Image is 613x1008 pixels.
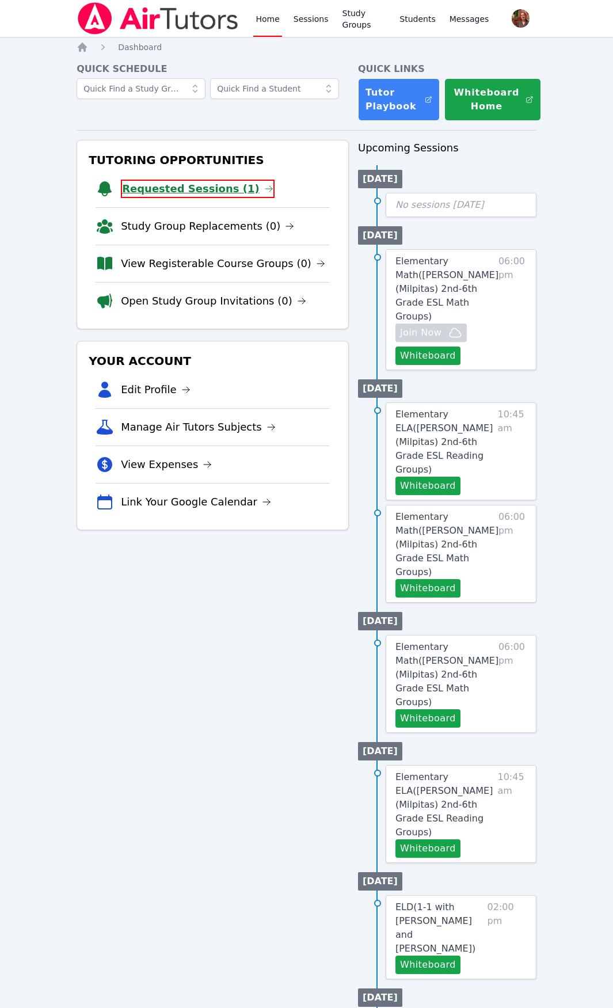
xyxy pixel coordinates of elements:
h4: Quick Schedule [77,62,349,76]
span: Elementary ELA ( [PERSON_NAME] (Milpitas) 2nd-6th Grade ESL Reading Groups ) [395,771,493,838]
a: ELD(1-1 with [PERSON_NAME] and [PERSON_NAME]) [395,900,483,956]
a: View Registerable Course Groups (0) [121,256,325,272]
span: 10:45 am [497,770,526,858]
button: Whiteboard [395,709,460,728]
li: [DATE] [358,872,402,891]
span: Elementary Math ( [PERSON_NAME] (Milpitas) 2nd-6th Grade ESL Math Groups ) [395,641,498,707]
span: 02:00 pm [488,900,527,974]
a: Elementary ELA([PERSON_NAME] (Milpitas) 2nd-6th Grade ESL Reading Groups) [395,408,493,477]
a: Open Study Group Invitations (0) [121,293,306,309]
button: Whiteboard [395,956,460,974]
a: Elementary Math([PERSON_NAME] (Milpitas) 2nd-6th Grade ESL Math Groups) [395,510,498,579]
a: Tutor Playbook [358,78,440,121]
li: [DATE] [358,226,402,245]
nav: Breadcrumb [77,41,536,53]
li: [DATE] [358,170,402,188]
h4: Quick Links [358,62,536,76]
span: 06:00 pm [498,254,527,365]
a: Elementary Math([PERSON_NAME] (Milpitas) 2nd-6th Grade ESL Math Groups) [395,640,498,709]
a: Elementary ELA([PERSON_NAME] (Milpitas) 2nd-6th Grade ESL Reading Groups) [395,770,493,839]
img: Air Tutors [77,2,239,35]
li: [DATE] [358,988,402,1007]
span: Elementary Math ( [PERSON_NAME] (Milpitas) 2nd-6th Grade ESL Math Groups ) [395,256,498,322]
li: [DATE] [358,612,402,630]
a: Requested Sessions (1) [121,180,275,198]
a: Manage Air Tutors Subjects [121,419,276,435]
li: [DATE] [358,379,402,398]
span: 06:00 pm [498,640,527,728]
li: [DATE] [358,742,402,760]
span: Elementary ELA ( [PERSON_NAME] (Milpitas) 2nd-6th Grade ESL Reading Groups ) [395,409,493,475]
a: Dashboard [118,41,162,53]
span: Join Now [400,326,441,340]
a: View Expenses [121,457,212,473]
button: Whiteboard Home [444,78,541,121]
input: Quick Find a Study Group [77,78,205,99]
h3: Your Account [86,351,339,371]
h3: Upcoming Sessions [358,140,536,156]
button: Whiteboard [395,839,460,858]
span: 06:00 pm [498,510,527,598]
span: Dashboard [118,43,162,52]
span: 10:45 am [497,408,526,495]
button: Whiteboard [395,347,460,365]
span: ELD ( 1-1 with [PERSON_NAME] and [PERSON_NAME] ) [395,902,475,954]
span: No sessions [DATE] [395,199,484,210]
a: Edit Profile [121,382,191,398]
button: Whiteboard [395,579,460,598]
input: Quick Find a Student [210,78,339,99]
a: Study Group Replacements (0) [121,218,294,234]
span: Elementary Math ( [PERSON_NAME] (Milpitas) 2nd-6th Grade ESL Math Groups ) [395,511,498,577]
span: Messages [450,13,489,25]
button: Whiteboard [395,477,460,495]
button: Join Now [395,324,467,342]
a: Link Your Google Calendar [121,494,271,510]
a: Elementary Math([PERSON_NAME] (Milpitas) 2nd-6th Grade ESL Math Groups) [395,254,498,324]
h3: Tutoring Opportunities [86,150,339,170]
